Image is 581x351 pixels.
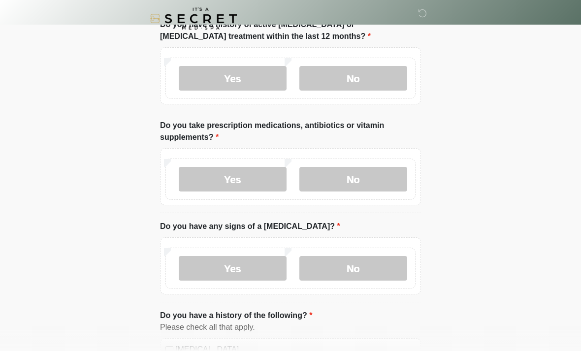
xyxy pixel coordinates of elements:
[299,167,407,191] label: No
[160,321,421,333] div: Please check all that apply.
[299,66,407,91] label: No
[160,221,340,232] label: Do you have any signs of a [MEDICAL_DATA]?
[160,120,421,143] label: Do you take prescription medications, antibiotics or vitamin supplements?
[179,66,287,91] label: Yes
[150,7,237,30] img: It's A Secret Med Spa Logo
[179,256,287,281] label: Yes
[160,310,312,321] label: Do you have a history of the following?
[299,256,407,281] label: No
[179,167,287,191] label: Yes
